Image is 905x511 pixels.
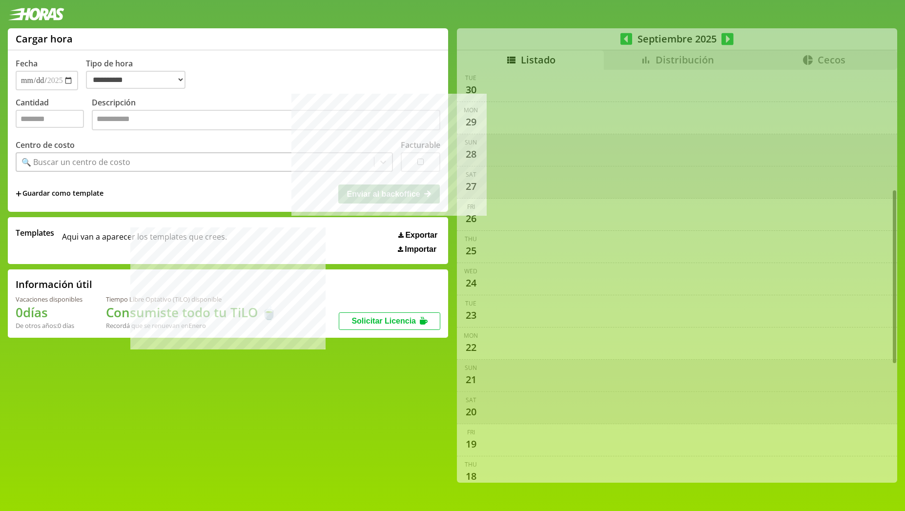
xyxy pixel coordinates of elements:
[16,97,92,133] label: Cantidad
[395,230,440,240] button: Exportar
[16,32,73,45] h1: Cargar hora
[106,304,277,321] h1: Consumiste todo tu TiLO 🍵
[16,188,103,199] span: +Guardar como template
[339,312,440,330] button: Solicitar Licencia
[16,278,92,291] h2: Información útil
[351,317,416,325] span: Solicitar Licencia
[106,295,277,304] div: Tiempo Libre Optativo (TiLO) disponible
[16,58,38,69] label: Fecha
[16,110,84,128] input: Cantidad
[86,58,193,90] label: Tipo de hora
[62,227,227,254] span: Aqui van a aparecer los templates que crees.
[16,140,75,150] label: Centro de costo
[405,231,437,240] span: Exportar
[405,245,436,254] span: Importar
[16,321,82,330] div: De otros años: 0 días
[16,188,21,199] span: +
[16,227,54,238] span: Templates
[8,8,64,20] img: logotipo
[401,140,440,150] label: Facturable
[16,295,82,304] div: Vacaciones disponibles
[21,157,130,167] div: 🔍 Buscar un centro de costo
[188,321,206,330] b: Enero
[92,97,440,133] label: Descripción
[16,304,82,321] h1: 0 días
[92,110,440,130] textarea: Descripción
[86,71,185,89] select: Tipo de hora
[106,321,277,330] div: Recordá que se renuevan en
